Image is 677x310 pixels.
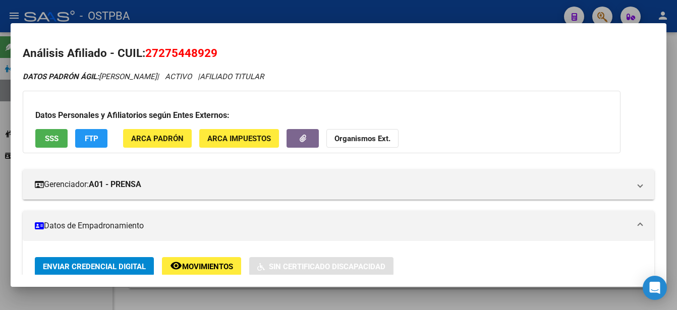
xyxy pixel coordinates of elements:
[145,46,217,59] span: 27275448929
[269,262,385,271] span: Sin Certificado Discapacidad
[123,129,192,148] button: ARCA Padrón
[35,109,608,121] h3: Datos Personales y Afiliatorios según Entes Externos:
[45,134,59,143] span: SSS
[23,72,264,81] i: | ACTIVO |
[23,211,654,241] mat-expansion-panel-header: Datos de Empadronamiento
[23,72,157,81] span: [PERSON_NAME]
[131,134,184,143] span: ARCA Padrón
[326,129,399,148] button: Organismos Ext.
[85,134,98,143] span: FTP
[23,169,654,200] mat-expansion-panel-header: Gerenciador:A01 - PRENSA
[35,129,68,148] button: SSS
[35,257,154,276] button: Enviar Credencial Digital
[643,276,667,300] div: Open Intercom Messenger
[35,220,630,232] mat-panel-title: Datos de Empadronamiento
[200,72,264,81] span: AFILIADO TITULAR
[334,134,390,143] strong: Organismos Ext.
[75,129,107,148] button: FTP
[207,134,271,143] span: ARCA Impuestos
[199,129,279,148] button: ARCA Impuestos
[23,45,654,62] h2: Análisis Afiliado - CUIL:
[35,178,630,191] mat-panel-title: Gerenciador:
[182,262,233,271] span: Movimientos
[89,178,141,191] strong: A01 - PRENSA
[162,257,241,276] button: Movimientos
[43,262,146,271] span: Enviar Credencial Digital
[249,257,393,276] button: Sin Certificado Discapacidad
[170,260,182,272] mat-icon: remove_red_eye
[23,72,99,81] strong: DATOS PADRÓN ÁGIL:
